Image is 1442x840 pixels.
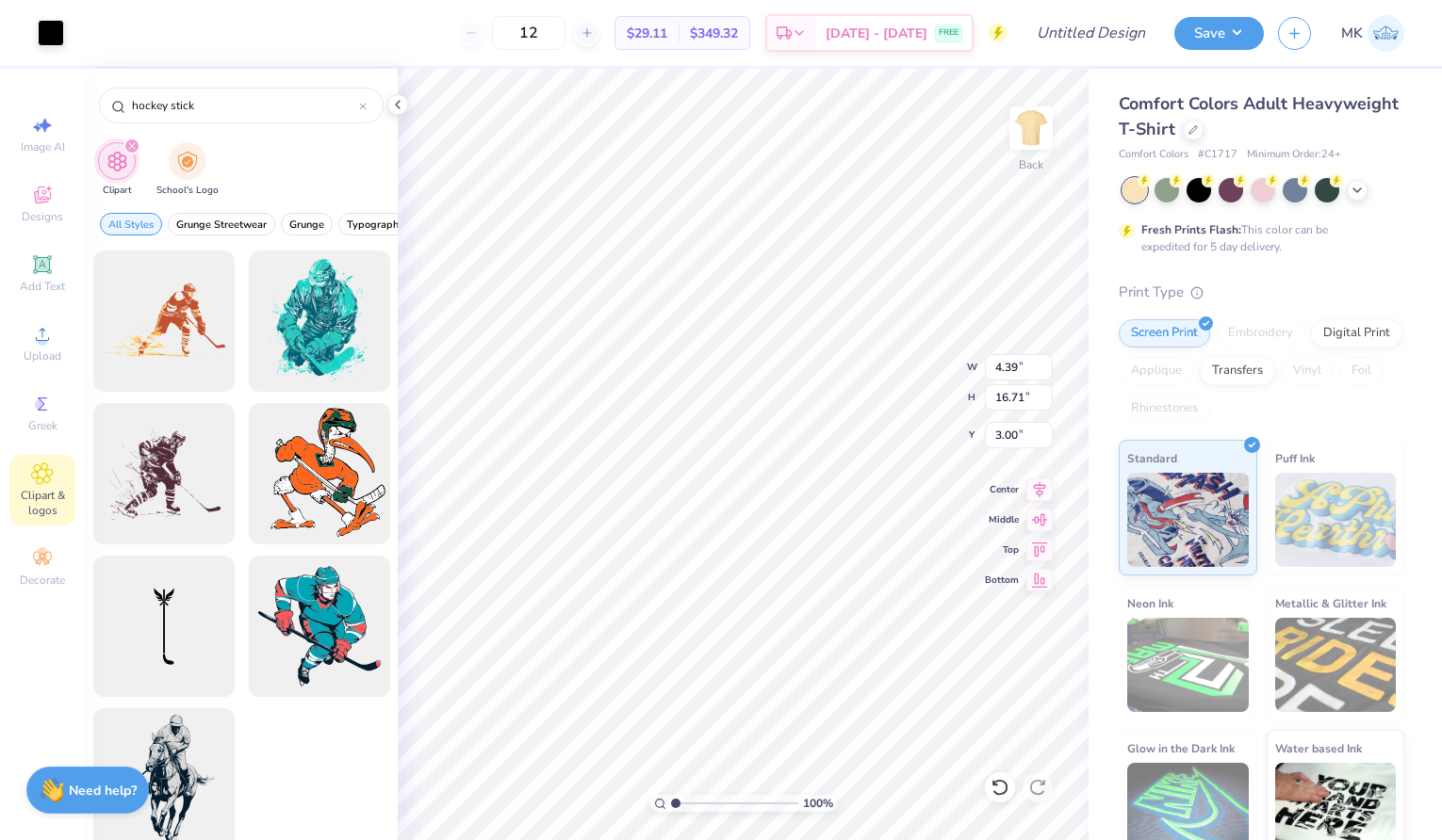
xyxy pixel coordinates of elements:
span: [DATE] - [DATE] [826,24,927,43]
span: Top [985,543,1019,557]
img: Metallic & Glitter Ink [1275,618,1397,712]
span: Center [985,483,1019,496]
span: Metallic & Glitter Ink [1275,593,1386,613]
span: Water based Ink [1275,738,1362,758]
span: MK [1341,23,1363,44]
div: This color can be expedited for 5 day delivery. [1141,221,1373,255]
span: Upload [24,348,61,363]
div: Applique [1119,357,1194,385]
div: Transfers [1200,357,1275,385]
span: Minimum Order: 24 + [1247,147,1341,163]
span: Neon Ink [1127,593,1173,613]
div: Vinyl [1281,357,1334,385]
div: filter for Clipart [98,142,136,198]
button: filter button [281,213,333,235]
span: Puff Ink [1275,448,1315,468]
div: filter for School's Logo [156,142,219,198]
img: Back [1012,109,1050,147]
div: Back [1019,156,1043,173]
input: Untitled Design [1022,14,1160,52]
div: Screen Print [1119,319,1210,347]
span: Grunge [289,218,324,232]
span: All Styles [108,218,154,232]
span: Glow in the Dark Ink [1127,738,1235,758]
div: Foil [1339,357,1384,385]
span: Standard [1127,448,1177,468]
img: Neon Ink [1127,618,1249,712]
a: MK [1341,15,1404,52]
strong: Fresh Prints Flash: [1141,222,1241,237]
img: School's Logo Image [177,151,198,172]
img: Mark Kimmel [1368,15,1404,52]
span: Comfort Colors [1119,147,1188,163]
span: Image AI [21,139,65,154]
span: Middle [985,513,1019,526]
div: Embroidery [1216,319,1305,347]
span: FREE [939,26,959,40]
input: Try "Stars" [130,96,359,115]
span: Add Text [20,279,65,294]
img: Standard [1127,473,1249,567]
span: 100 % [803,795,833,812]
div: Digital Print [1311,319,1402,347]
span: Typography [347,218,404,232]
div: Print Type [1119,282,1404,303]
div: Rhinestones [1119,395,1210,423]
span: School's Logo [156,184,219,198]
span: $29.11 [627,24,667,43]
strong: Need help? [69,782,137,800]
span: $349.32 [690,24,738,43]
span: # C1717 [1198,147,1237,163]
button: filter button [338,213,413,235]
button: filter button [100,213,162,235]
button: filter button [98,142,136,198]
span: Bottom [985,573,1019,587]
input: – – [492,16,565,50]
span: Clipart [103,184,132,198]
span: Grunge Streetwear [176,218,267,232]
img: Puff Ink [1275,473,1397,567]
button: filter button [168,213,275,235]
span: Decorate [20,573,65,588]
span: Greek [28,418,57,433]
span: Designs [22,209,63,224]
span: Clipart & logos [9,488,75,518]
span: Comfort Colors Adult Heavyweight T-Shirt [1119,92,1399,140]
button: Save [1174,17,1264,50]
img: Clipart Image [107,151,128,172]
button: filter button [156,142,219,198]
